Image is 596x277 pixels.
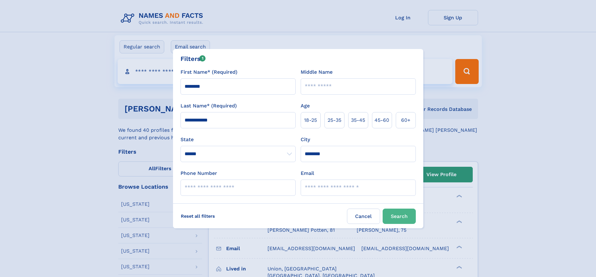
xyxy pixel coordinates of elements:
[181,54,206,63] div: Filters
[301,136,310,143] label: City
[347,209,380,224] label: Cancel
[383,209,416,224] button: Search
[301,102,310,110] label: Age
[401,116,410,124] span: 60+
[177,209,219,224] label: Reset all filters
[328,116,341,124] span: 25‑35
[301,170,314,177] label: Email
[304,116,317,124] span: 18‑25
[301,68,333,76] label: Middle Name
[181,136,296,143] label: State
[374,116,389,124] span: 45‑60
[351,116,365,124] span: 35‑45
[181,68,237,76] label: First Name* (Required)
[181,102,237,110] label: Last Name* (Required)
[181,170,217,177] label: Phone Number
